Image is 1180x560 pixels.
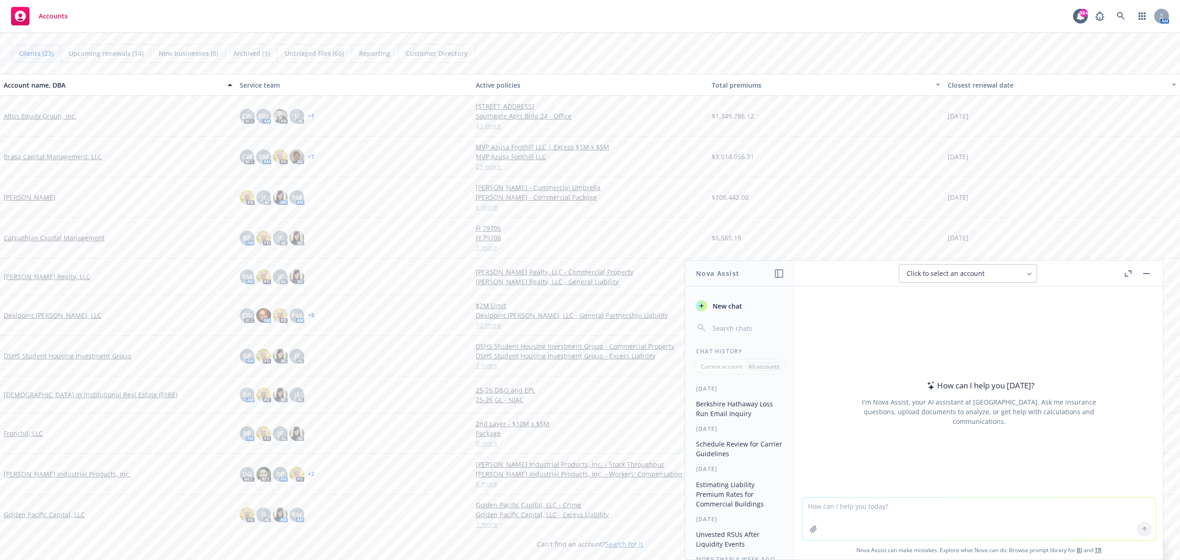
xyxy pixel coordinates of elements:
div: I'm Nova Assist, your AI assistant at [GEOGRAPHIC_DATA]. Ask me insurance questions, upload docum... [850,397,1109,426]
a: Search for it [605,540,643,548]
button: Berkshire Hathaway Loss Run Email Inquiry [692,396,788,421]
a: 23 more [476,161,704,171]
a: [PERSON_NAME] Realty, LLC [4,272,90,281]
a: 25-26 GL - NIAC [476,395,704,405]
span: Click to select an account [907,269,985,278]
button: Service team [236,74,472,96]
div: [DATE] [685,465,795,473]
button: Click to select an account [899,264,1037,283]
span: Can't find an account? [537,539,643,549]
a: Southgate Apts Bldg 24 - Office [476,111,704,121]
img: photo [289,426,304,441]
div: 99+ [1080,9,1088,17]
a: + 1 [308,113,314,119]
span: JF [278,272,283,281]
a: 8 more [476,479,704,489]
img: photo [289,269,304,284]
span: JF [295,390,300,399]
span: RP [276,469,284,479]
span: JF [278,233,283,243]
button: Closest renewal date [944,74,1180,96]
a: + 2 [308,471,314,477]
a: Dealpoint [PERSON_NAME], LLC - General Partnership Liability [476,310,704,320]
a: DSHS Student Housing Investment Group [4,351,131,361]
a: Switch app [1133,7,1151,25]
p: Current account [701,363,742,370]
a: BI [1077,546,1082,554]
a: [PERSON_NAME] Realty, LLC - General Liability [476,277,704,286]
span: Upcoming renewals (14) [69,48,143,58]
img: photo [289,467,304,482]
span: RM [259,111,269,121]
a: 3 more [476,519,704,529]
span: [DATE] [948,111,968,121]
a: Altus Equity Group, Inc. [4,111,77,121]
span: RM [242,272,252,281]
span: New chat [711,301,742,311]
a: Golden Pacific Capital, LLC [4,510,85,519]
img: photo [273,507,288,522]
span: $6,565.19 [712,233,741,243]
a: MVP Azusa Foothill LLC [476,152,704,161]
span: RP [243,429,251,438]
span: $1,349,786.12 [712,111,754,121]
span: RM [292,192,302,202]
span: RP [243,351,251,361]
span: Customer Directory [406,48,468,58]
a: 3 more [476,243,704,252]
span: RM [292,510,302,519]
a: 43 more [476,121,704,131]
img: photo [240,507,254,522]
span: [DATE] [948,192,968,202]
span: $108,442.00 [712,192,749,202]
span: Accounts [39,12,68,20]
a: [PERSON_NAME] Industrial Products, Inc. [4,469,131,479]
div: [DATE] [685,385,795,393]
div: [DATE] [685,515,795,523]
span: [DATE] [948,233,968,243]
div: Total premiums [712,80,930,90]
button: Total premiums [708,74,944,96]
span: RM [259,152,269,161]
img: photo [273,109,288,124]
span: JF [278,429,283,438]
a: [STREET_ADDRESS] [476,101,704,111]
a: Brasa Capital Management, LLC [4,152,102,161]
button: New chat [692,298,788,314]
a: + 5 [308,313,314,318]
a: 25-26 D&O and EPL [476,385,704,395]
span: $3,014,056.31 [712,152,754,161]
img: photo [289,149,304,164]
img: photo [256,231,271,245]
a: 1 more [476,361,704,370]
img: photo [289,231,304,245]
img: photo [273,349,288,363]
span: Clients (23) [19,48,53,58]
div: Closest renewal date [948,80,1166,90]
span: JF [261,510,266,519]
span: RP [243,390,251,399]
span: JF [261,192,266,202]
img: photo [273,190,288,205]
button: Estimating Liability Premium Rates for Commercial Buildings [692,477,788,512]
span: Nova Assist can make mistakes. Explore what Nova can do: Browse prompt library for and [799,541,1159,560]
img: photo [256,308,271,323]
a: 9 more [476,438,704,448]
span: JF [295,111,300,121]
span: CW [242,310,252,320]
a: DSHS Student Housing Investment Group - Excess Liability [476,351,704,361]
a: Carpathian Capital Management [4,233,105,243]
img: photo [273,308,288,323]
a: [PERSON_NAME] [4,192,55,202]
a: DSHS Student Housing Investment Group - Commercial Property [476,341,704,351]
a: 10 more [476,320,704,330]
span: Reporting [359,48,390,58]
span: Untriaged files (60) [285,48,344,58]
button: Unvested RSUs After Liquidity Events [692,527,788,552]
a: [DEMOGRAPHIC_DATA] in Institutional Real Estate (FIIRE) [4,390,177,399]
a: [PERSON_NAME] Industrial Products, Inc. - Workers' Compensation [476,469,704,479]
span: JF [295,351,300,361]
